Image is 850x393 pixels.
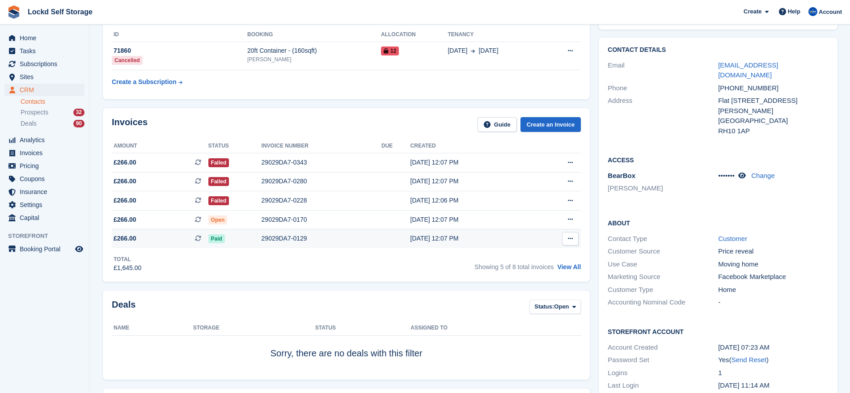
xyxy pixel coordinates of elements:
[20,160,73,172] span: Pricing
[608,96,718,136] div: Address
[7,5,21,19] img: stora-icon-8386f47178a22dfd0bd8f6a31ec36ba5ce8667c1dd55bd0f319d3a0aa187defe.svg
[4,243,85,255] a: menu
[410,196,533,205] div: [DATE] 12:06 PM
[21,97,85,106] a: Contacts
[114,234,136,243] span: £266.00
[4,199,85,211] a: menu
[718,285,829,295] div: Home
[448,46,467,55] span: [DATE]
[410,234,533,243] div: [DATE] 12:07 PM
[608,368,718,378] div: Logins
[112,46,247,55] div: 71860
[262,158,381,167] div: 29029DA7-0343
[4,45,85,57] a: menu
[410,158,533,167] div: [DATE] 12:07 PM
[114,263,141,273] div: £1,645.00
[718,126,829,136] div: RH10 1AP
[20,32,73,44] span: Home
[193,321,315,335] th: Storage
[478,46,498,55] span: [DATE]
[729,356,769,363] span: ( )
[247,55,381,63] div: [PERSON_NAME]
[718,297,829,308] div: -
[718,342,829,353] div: [DATE] 07:23 AM
[20,134,73,146] span: Analytics
[608,246,718,257] div: Customer Source
[744,7,761,16] span: Create
[112,77,177,87] div: Create a Subscription
[112,117,148,132] h2: Invoices
[4,84,85,96] a: menu
[410,177,533,186] div: [DATE] 12:07 PM
[608,380,718,391] div: Last Login
[808,7,817,16] img: Jonny Bleach
[718,96,829,106] div: Flat [STREET_ADDRESS]
[718,368,829,378] div: 1
[20,71,73,83] span: Sites
[819,8,842,17] span: Account
[73,109,85,116] div: 32
[608,60,718,80] div: Email
[608,297,718,308] div: Accounting Nominal Code
[718,61,778,79] a: [EMAIL_ADDRESS][DOMAIN_NAME]
[21,119,85,128] a: Deals 90
[112,139,208,153] th: Amount
[112,28,247,42] th: ID
[208,177,229,186] span: Failed
[262,139,381,153] th: Invoice number
[208,216,228,224] span: Open
[4,58,85,70] a: menu
[114,177,136,186] span: £266.00
[21,108,48,117] span: Prospects
[262,215,381,224] div: 29029DA7-0170
[112,56,143,65] div: Cancelled
[718,381,770,389] time: 2025-02-07 11:14:45 UTC
[608,342,718,353] div: Account Created
[608,327,829,336] h2: Storefront Account
[718,106,829,116] div: [PERSON_NAME]
[4,186,85,198] a: menu
[208,158,229,167] span: Failed
[20,45,73,57] span: Tasks
[534,302,554,311] span: Status:
[554,302,569,311] span: Open
[4,71,85,83] a: menu
[20,186,73,198] span: Insurance
[608,183,718,194] li: [PERSON_NAME]
[478,117,517,132] a: Guide
[20,243,73,255] span: Booking Portal
[4,160,85,172] a: menu
[20,173,73,185] span: Coupons
[520,117,581,132] a: Create an Invoice
[448,28,545,42] th: Tenancy
[410,139,533,153] th: Created
[20,84,73,96] span: CRM
[608,218,829,227] h2: About
[112,300,135,316] h2: Deals
[718,116,829,126] div: [GEOGRAPHIC_DATA]
[608,172,635,179] span: BearBox
[21,119,37,128] span: Deals
[718,83,829,93] div: [PHONE_NUMBER]
[410,215,533,224] div: [DATE] 12:07 PM
[8,232,89,241] span: Storefront
[112,74,182,90] a: Create a Subscription
[208,234,225,243] span: Paid
[718,355,829,365] div: Yes
[21,108,85,117] a: Prospects 32
[718,172,735,179] span: •••••••
[788,7,800,16] span: Help
[247,46,381,55] div: 20ft Container - (160sqft)
[608,83,718,93] div: Phone
[718,235,747,242] a: Customer
[4,134,85,146] a: menu
[529,300,581,314] button: Status: Open
[208,196,229,205] span: Failed
[381,139,410,153] th: Due
[4,147,85,159] a: menu
[271,348,423,358] span: Sorry, there are no deals with this filter
[315,321,410,335] th: Status
[208,139,262,153] th: Status
[4,173,85,185] a: menu
[20,58,73,70] span: Subscriptions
